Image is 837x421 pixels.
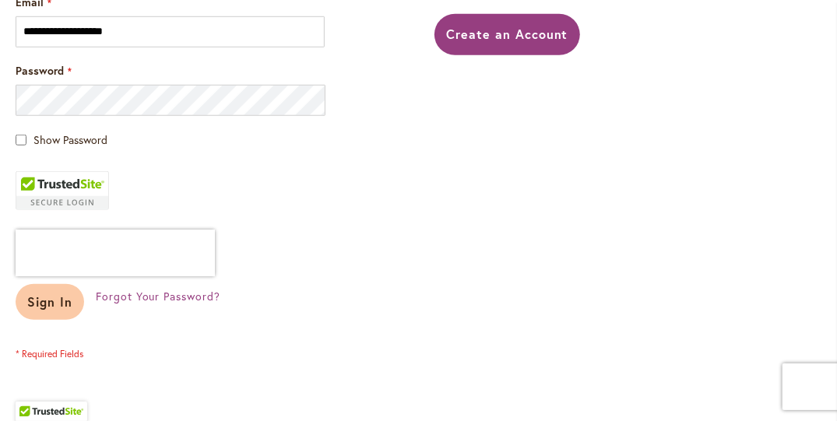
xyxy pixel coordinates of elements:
button: Sign In [16,284,84,320]
span: Create an Account [446,26,568,42]
span: Sign In [27,293,72,310]
div: TrustedSite Certified [16,171,109,210]
a: Forgot Your Password? [96,289,220,304]
span: Forgot Your Password? [96,289,220,303]
iframe: Launch Accessibility Center [12,366,55,409]
iframe: reCAPTCHA [16,230,215,276]
a: Create an Account [434,14,580,55]
span: Show Password [33,132,107,147]
span: Password [16,63,64,78]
